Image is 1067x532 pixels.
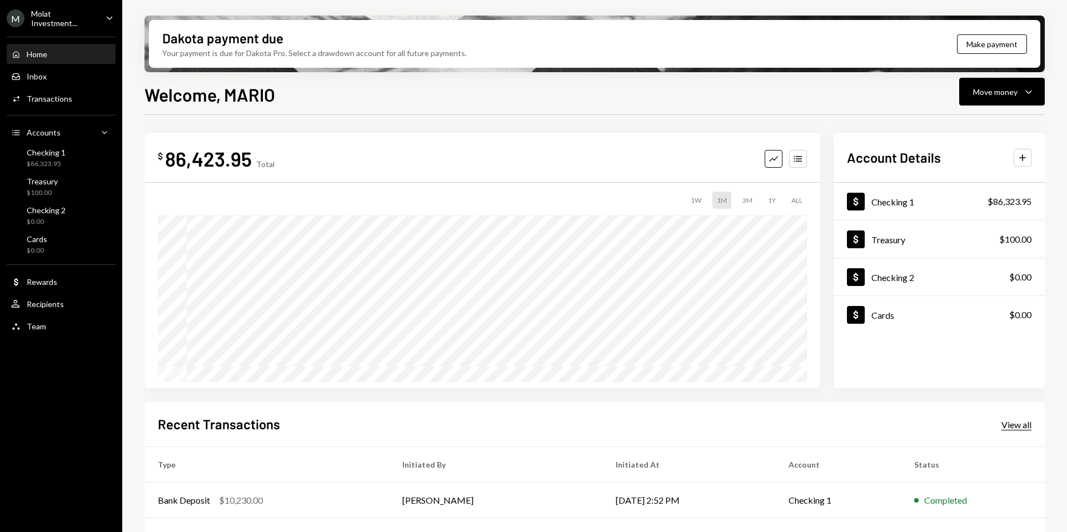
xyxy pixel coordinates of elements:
[7,316,116,336] a: Team
[602,447,775,483] th: Initiated At
[871,234,905,245] div: Treasury
[27,128,61,137] div: Accounts
[871,197,914,207] div: Checking 1
[7,66,116,86] a: Inbox
[988,195,1031,208] div: $86,323.95
[834,220,1045,258] a: Treasury$100.00
[1009,270,1031,284] div: $0.00
[27,205,66,215] div: Checking 2
[901,447,1045,483] th: Status
[602,483,775,518] td: [DATE] 2:52 PM
[871,272,914,283] div: Checking 2
[27,148,66,157] div: Checking 1
[158,494,210,507] div: Bank Deposit
[27,299,64,309] div: Recipients
[219,494,263,507] div: $10,230.00
[775,483,901,518] td: Checking 1
[27,72,47,81] div: Inbox
[847,148,941,167] h2: Account Details
[7,272,116,292] a: Rewards
[7,44,116,64] a: Home
[787,192,807,209] div: ALL
[738,192,757,209] div: 3M
[775,447,901,483] th: Account
[7,88,116,108] a: Transactions
[158,150,163,162] div: $
[27,188,58,198] div: $100.00
[712,192,731,209] div: 1M
[389,483,602,518] td: [PERSON_NAME]
[162,47,467,59] div: Your payment is due for Dakota Pro. Select a drawdown account for all future payments.
[27,217,66,227] div: $0.00
[1001,419,1031,430] div: View all
[973,86,1018,98] div: Move money
[7,173,116,200] a: Treasury$100.00
[27,94,72,103] div: Transactions
[162,29,283,47] div: Dakota payment due
[27,246,47,255] div: $0.00
[27,322,46,331] div: Team
[256,159,275,169] div: Total
[27,159,66,169] div: $86,323.95
[7,294,116,314] a: Recipients
[165,146,252,171] div: 86,423.95
[834,183,1045,220] a: Checking 1$86,323.95
[959,78,1045,106] button: Move money
[924,494,967,507] div: Completed
[389,447,602,483] th: Initiated By
[158,415,280,433] h2: Recent Transactions
[957,34,1027,54] button: Make payment
[7,9,24,27] div: M
[144,447,389,483] th: Type
[27,277,57,287] div: Rewards
[686,192,706,209] div: 1W
[834,296,1045,333] a: Cards$0.00
[7,202,116,229] a: Checking 2$0.00
[144,83,275,106] h1: Welcome, MARIO
[27,234,47,244] div: Cards
[27,177,58,186] div: Treasury
[764,192,780,209] div: 1Y
[834,258,1045,295] a: Checking 2$0.00
[999,233,1031,246] div: $100.00
[7,144,116,171] a: Checking 1$86,323.95
[1009,308,1031,322] div: $0.00
[7,231,116,258] a: Cards$0.00
[871,310,894,320] div: Cards
[27,49,47,59] div: Home
[1001,418,1031,430] a: View all
[31,9,97,28] div: Molat Investment...
[7,122,116,142] a: Accounts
